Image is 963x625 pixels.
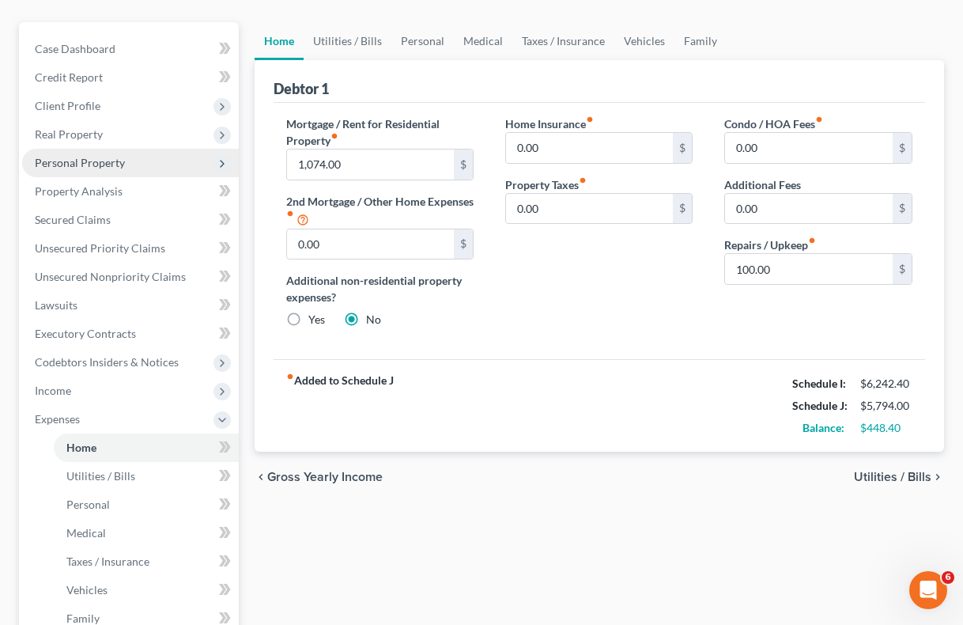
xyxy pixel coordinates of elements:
span: Home [66,441,96,454]
a: Property Analysis [22,177,239,206]
div: $ [893,133,912,163]
input: -- [725,133,893,163]
span: Utilities / Bills [854,471,931,483]
strong: Added to Schedule J [286,373,394,439]
a: Credit Report [22,63,239,92]
span: Credit Report [35,70,103,84]
input: -- [287,229,455,259]
span: Family [66,612,100,625]
a: Unsecured Nonpriority Claims [22,263,239,291]
span: Client Profile [35,99,100,112]
div: $ [893,254,912,284]
i: chevron_right [931,471,944,483]
a: Personal [391,22,454,60]
a: Vehicles [614,22,674,60]
label: Property Taxes [505,176,587,193]
strong: Schedule J: [792,399,848,412]
button: chevron_left Gross Yearly Income [255,471,383,483]
a: Medical [454,22,512,60]
a: Home [54,434,239,462]
a: Taxes / Insurance [512,22,614,60]
span: Executory Contracts [35,327,136,340]
label: Home Insurance [505,116,594,132]
strong: Schedule I: [792,377,846,390]
label: 2nd Mortgage / Other Home Expenses [286,193,474,229]
span: Personal Property [35,156,125,169]
input: -- [506,194,674,224]
span: Real Property [35,127,103,141]
button: Utilities / Bills chevron_right [854,471,944,483]
span: Property Analysis [35,184,123,198]
i: fiber_manual_record [286,373,294,381]
div: $ [673,133,692,163]
span: Case Dashboard [35,42,115,55]
input: -- [506,133,674,163]
label: Yes [308,312,325,328]
div: $ [893,194,912,224]
span: Personal [66,498,110,511]
span: Codebtors Insiders & Notices [35,355,179,369]
div: $ [673,194,692,224]
input: -- [725,194,893,224]
a: Personal [54,491,239,519]
i: fiber_manual_record [286,210,294,218]
a: Utilities / Bills [54,462,239,491]
i: fiber_manual_record [808,237,816,244]
a: Secured Claims [22,206,239,234]
span: Taxes / Insurance [66,555,149,568]
a: Utilities / Bills [304,22,391,60]
label: No [366,312,381,328]
a: Taxes / Insurance [54,547,239,576]
div: $ [454,150,473,180]
input: -- [287,150,455,180]
label: Additional non-residential property expenses? [286,272,474,305]
a: Unsecured Priority Claims [22,234,239,263]
strong: Balance: [802,421,844,434]
label: Condo / HOA Fees [724,116,823,132]
span: Utilities / Bills [66,469,135,483]
div: $448.40 [860,420,912,436]
a: Lawsuits [22,291,239,320]
i: fiber_manual_record [815,116,823,123]
span: Secured Claims [35,213,111,226]
i: chevron_left [255,471,267,483]
span: Lawsuits [35,298,77,312]
span: Unsecured Priority Claims [35,241,165,255]
a: Home [255,22,304,60]
div: Debtor 1 [274,79,329,98]
input: -- [725,254,893,284]
span: Medical [66,526,106,540]
a: Vehicles [54,576,239,604]
a: Family [674,22,727,60]
span: Vehicles [66,583,108,597]
a: Case Dashboard [22,35,239,63]
div: $ [454,229,473,259]
label: Mortgage / Rent for Residential Property [286,116,474,149]
label: Repairs / Upkeep [724,237,816,253]
iframe: Intercom live chat [909,571,947,609]
span: Income [35,384,71,397]
span: 6 [942,571,954,584]
div: $6,242.40 [860,376,912,392]
span: Unsecured Nonpriority Claims [35,270,186,283]
i: fiber_manual_record [586,116,594,123]
span: Expenses [35,412,80,426]
label: Additional Fees [724,176,801,193]
i: fiber_manual_record [330,132,338,140]
div: $5,794.00 [860,398,912,414]
span: Gross Yearly Income [267,471,383,483]
a: Executory Contracts [22,320,239,348]
a: Medical [54,519,239,547]
i: fiber_manual_record [579,176,587,184]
